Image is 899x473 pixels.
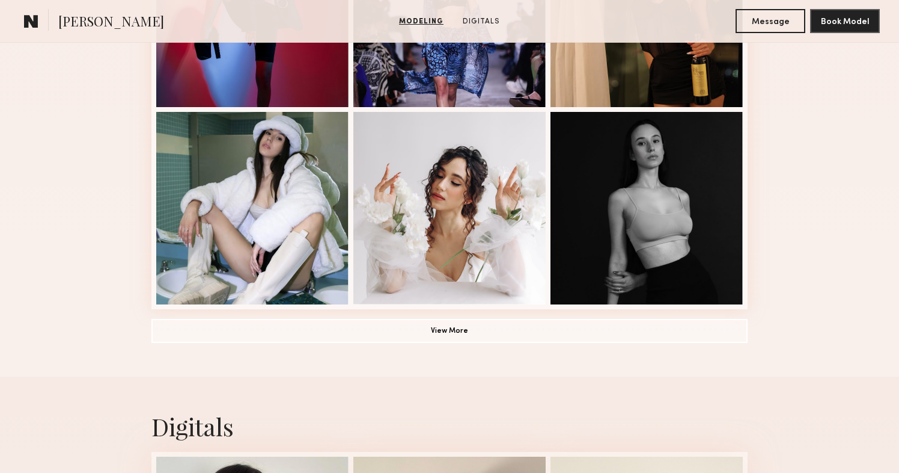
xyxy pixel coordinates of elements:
[394,16,448,27] a: Modeling
[810,16,880,26] a: Book Model
[736,9,805,33] button: Message
[151,319,748,343] button: View More
[810,9,880,33] button: Book Model
[58,12,164,33] span: [PERSON_NAME]
[458,16,505,27] a: Digitals
[151,410,748,442] div: Digitals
